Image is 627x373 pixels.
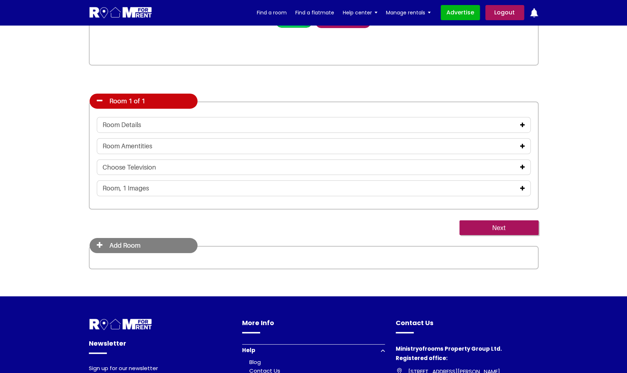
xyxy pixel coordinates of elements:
[104,94,172,109] h4: Room 1 of 1
[89,318,153,331] img: Room For Rent
[249,358,261,366] a: Blog
[242,344,385,356] button: Help
[459,220,539,235] input: Next
[343,7,377,18] a: Help center
[103,163,156,171] h4: Choose Television
[386,7,431,18] a: Manage rentals
[257,7,287,18] a: Find a room
[530,8,539,17] img: ic-notification
[103,184,149,192] h4: Room, 1 Images
[242,318,385,333] h4: More Info
[103,142,152,150] h4: Room Amentities
[396,344,539,367] h4: Ministryofrooms Property Group Ltd. Registered office:
[103,121,141,129] h4: Room Details
[295,7,334,18] a: Find a flatmate
[441,5,480,20] a: Advertise
[104,238,172,253] h4: Add Room
[89,338,232,354] h4: Newsletter
[396,318,539,333] h4: Contact Us
[89,6,153,19] img: Logo for Room for Rent, featuring a welcoming design with a house icon and modern typography
[485,5,524,20] a: Logout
